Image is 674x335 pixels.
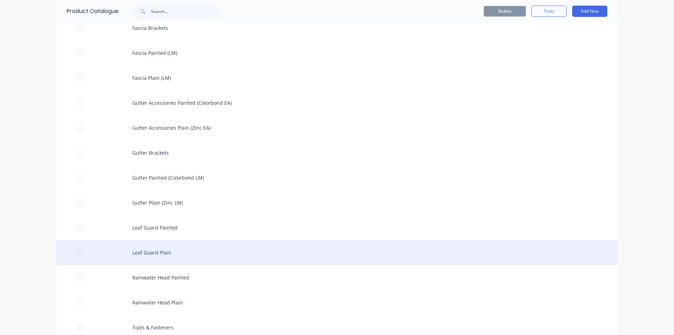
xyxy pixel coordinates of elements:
div: Gutter Brackets [56,140,618,165]
div: Fascia Painted (LM) [56,40,618,65]
div: Fascia Plain (LM) [56,65,618,90]
button: Add New [572,6,607,17]
div: Leaf Guard Painted [56,215,618,240]
button: Tools [531,6,567,17]
div: Leaf Guard Plain [56,240,618,265]
div: Fascia Brackets [56,15,618,40]
input: Search... [151,4,220,18]
div: Gutter Accessories Plain (Zinc EA) [56,115,618,140]
div: Rainwater Head Plain [56,290,618,315]
div: Gutter Accessories Painted (Colorbond EA) [56,90,618,115]
div: Rainwater Head Painted [56,265,618,290]
button: Delete [484,6,526,17]
div: Gutter Plain (Zinc LM) [56,190,618,215]
div: Gutter Painted (Colorbond LM) [56,165,618,190]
